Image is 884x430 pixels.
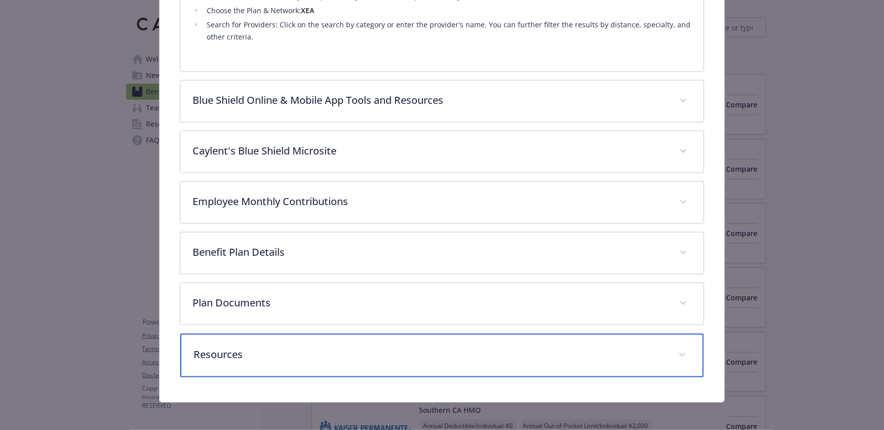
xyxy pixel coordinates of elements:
[193,93,667,108] p: Blue Shield Online & Mobile App Tools and Resources
[193,245,667,260] p: Benefit Plan Details
[180,283,704,325] div: Plan Documents
[180,81,704,122] div: Blue Shield Online & Mobile App Tools and Resources
[180,182,704,223] div: Employee Monthly Contributions
[193,194,667,209] p: Employee Monthly Contributions
[193,143,667,159] p: Caylent's Blue Shield Microsite
[180,334,704,377] div: Resources
[301,6,314,15] strong: XEA
[180,131,704,173] div: Caylent's Blue Shield Microsite
[194,347,666,362] p: Resources
[180,232,704,274] div: Benefit Plan Details
[193,295,667,310] p: Plan Documents
[204,5,691,17] li: Choose the Plan & Network:
[204,19,691,43] li: Search for Providers: Click on the search by category or enter the provider's name. You can furth...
